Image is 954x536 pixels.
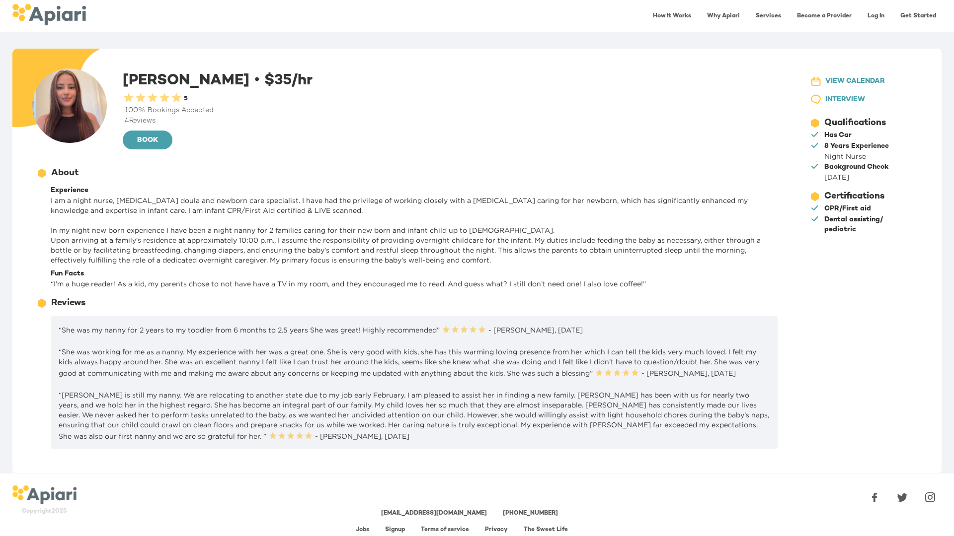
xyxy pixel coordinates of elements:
[824,131,852,140] div: Has Car
[750,6,787,26] a: Services
[123,106,782,116] div: 100 % Bookings Accepted
[894,6,942,26] a: Get Started
[791,6,858,26] a: Become a Provider
[51,297,85,310] div: Reviews
[123,116,782,126] div: 4 Reviews
[381,510,487,517] a: [EMAIL_ADDRESS][DOMAIN_NAME]
[253,71,260,87] span: •
[824,117,886,130] div: Qualifications
[503,509,558,518] div: [PHONE_NUMBER]
[356,527,369,533] a: Jobs
[825,94,865,106] span: INTERVIEW
[12,507,77,516] div: Copyright 2025
[421,527,469,533] a: Terms of service
[131,134,164,147] span: BOOK
[862,6,890,26] a: Log In
[182,94,188,104] div: 5
[59,347,770,378] p: “She was working for me as a nanny. My experience with her was a great one. She is very good with...
[12,4,86,25] img: logo
[12,485,77,504] img: logo
[824,141,889,151] div: 8 Years Experience
[647,6,697,26] a: How It Works
[59,324,770,335] p: “She was my nanny for 2 years to my toddler from 6 months to 2.5 years She was great! Highly reco...
[51,269,778,279] div: Fun Facts
[824,151,889,161] div: Night Nurse
[123,68,782,151] div: [PERSON_NAME]
[51,196,778,265] p: I am a night nurse, [MEDICAL_DATA] doula and newborn care specialist. I have had the privilege of...
[824,215,914,235] div: Dental assisting/ pediatric
[123,131,172,149] button: BOOK
[824,162,888,172] div: Background Check
[824,190,884,203] div: Certifications
[524,527,568,533] a: The Sweet Life
[701,6,746,26] a: Why Apiari
[824,204,871,214] div: CPR/First aid
[51,186,778,196] div: Experience
[385,527,405,533] a: Signup
[801,72,916,91] button: VIEW CALENDAR
[32,68,107,143] img: user-photo-123-1751060729937.jpeg
[485,527,508,533] a: Privacy
[801,91,916,109] button: INTERVIEW
[59,390,770,441] p: “[PERSON_NAME] is still my nanny. We are relocating to another state due to my job early February...
[249,73,313,89] span: $ 35 /hr
[51,280,646,287] span: “ I’m a huge reader! As a kid, my parents chose to not have have a TV in my room, and they encour...
[824,172,888,182] div: [DATE]
[51,167,79,180] div: About
[825,75,885,88] span: VIEW CALENDAR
